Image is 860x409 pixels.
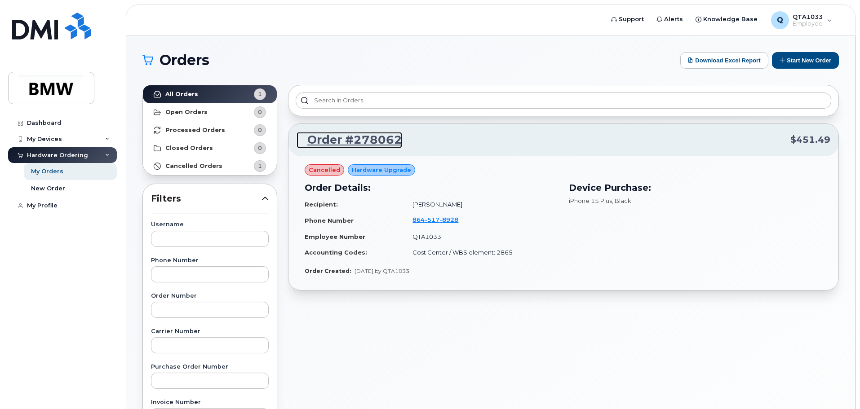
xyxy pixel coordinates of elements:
[165,163,222,170] strong: Cancelled Orders
[258,162,262,170] span: 1
[412,216,458,223] span: 864
[404,245,558,260] td: Cost Center / WBS element: 2865
[355,268,409,274] span: [DATE] by QTA1033
[143,139,277,157] a: Closed Orders0
[165,145,213,152] strong: Closed Orders
[297,132,402,148] a: Order #278062
[151,192,262,205] span: Filters
[165,91,198,98] strong: All Orders
[404,229,558,245] td: QTA1033
[439,216,458,223] span: 8928
[143,157,277,175] a: Cancelled Orders1
[151,329,269,334] label: Carrier Number
[404,197,558,212] td: [PERSON_NAME]
[160,53,209,67] span: Orders
[258,108,262,116] span: 0
[305,201,338,208] strong: Recipient:
[305,181,558,194] h3: Order Details:
[612,197,631,204] span: , Black
[258,126,262,134] span: 0
[305,217,354,224] strong: Phone Number
[143,121,277,139] a: Processed Orders0
[305,268,351,274] strong: Order Created:
[352,166,411,174] span: Hardware Upgrade
[305,233,365,240] strong: Employee Number
[151,293,269,299] label: Order Number
[151,364,269,370] label: Purchase Order Number
[425,216,439,223] span: 517
[165,109,208,116] strong: Open Orders
[569,197,612,204] span: iPhone 15 Plus
[296,92,831,109] input: Search in orders
[151,258,269,264] label: Phone Number
[305,249,367,256] strong: Accounting Codes:
[143,85,277,103] a: All Orders1
[821,370,853,402] iframe: Messenger Launcher
[790,133,830,146] span: $451.49
[143,103,277,121] a: Open Orders0
[412,216,469,223] a: 8645178928
[258,144,262,152] span: 0
[258,90,262,98] span: 1
[569,181,822,194] h3: Device Purchase:
[680,52,768,69] button: Download Excel Report
[165,127,225,134] strong: Processed Orders
[151,222,269,228] label: Username
[309,166,340,174] span: cancelled
[151,400,269,405] label: Invoice Number
[772,52,839,69] button: Start New Order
